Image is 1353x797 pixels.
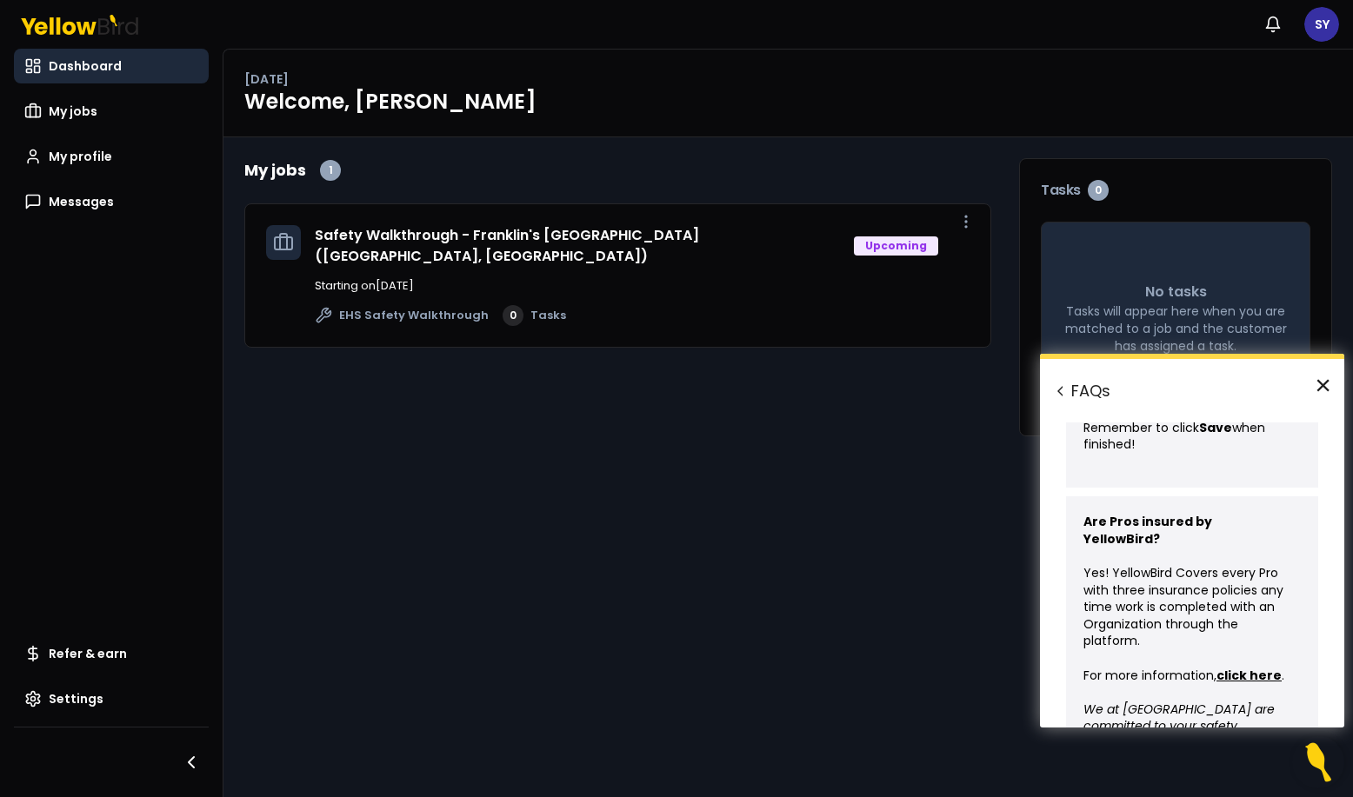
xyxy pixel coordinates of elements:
[1041,180,1310,201] h3: Tasks
[320,160,341,181] div: 1
[1083,419,1269,454] span: when finished!
[339,307,489,324] span: EHS Safety Walkthrough
[1088,180,1109,201] div: 0
[1083,667,1216,684] span: For more information,
[244,88,1332,116] h1: Welcome, [PERSON_NAME]
[1315,371,1331,399] button: Close
[1145,282,1207,302] p: No tasks
[244,70,289,88] p: [DATE]
[1040,354,1344,727] div: Resource Center
[49,57,122,75] span: Dashboard
[1052,382,1070,400] button: Back to Resource Center Home
[49,193,114,210] span: Messages
[1292,736,1344,788] button: Open Resource Center
[49,645,127,662] span: Refer & earn
[503,305,566,326] a: 0Tasks
[1083,565,1288,650] p: Yes! YellowBird Covers every Pro with three insurance policies any time work is completed with an...
[854,236,938,256] div: Upcoming
[1040,359,1344,422] h2: FAQs
[1216,667,1282,684] u: click here
[315,225,699,266] a: Safety Walkthrough - Franklin's [GEOGRAPHIC_DATA] ([GEOGRAPHIC_DATA], [GEOGRAPHIC_DATA])
[1282,667,1284,684] span: .
[49,148,112,165] span: My profile
[49,103,97,120] span: My jobs
[315,277,970,295] p: Starting on [DATE]
[1063,302,1289,355] p: Tasks will appear here when you are matched to a job and the customer has assigned a task.
[1199,419,1232,436] strong: Save
[1304,7,1339,42] span: SY
[49,690,103,707] span: Settings
[1083,701,1278,735] em: We at [GEOGRAPHIC_DATA] are committed to your safety.
[1083,384,1289,435] span: icon on the right side and update your information. Remember to click
[14,636,209,671] a: Refer & earn
[1083,513,1215,548] strong: Are Pros insured by YellowBird?
[14,139,209,174] a: My profile
[244,158,306,183] h2: My jobs
[14,49,209,83] a: Dashboard
[1216,667,1284,684] a: click here.
[14,681,209,716] a: Settings
[14,94,209,129] a: My jobs
[503,305,523,326] div: 0
[14,184,209,219] a: Messages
